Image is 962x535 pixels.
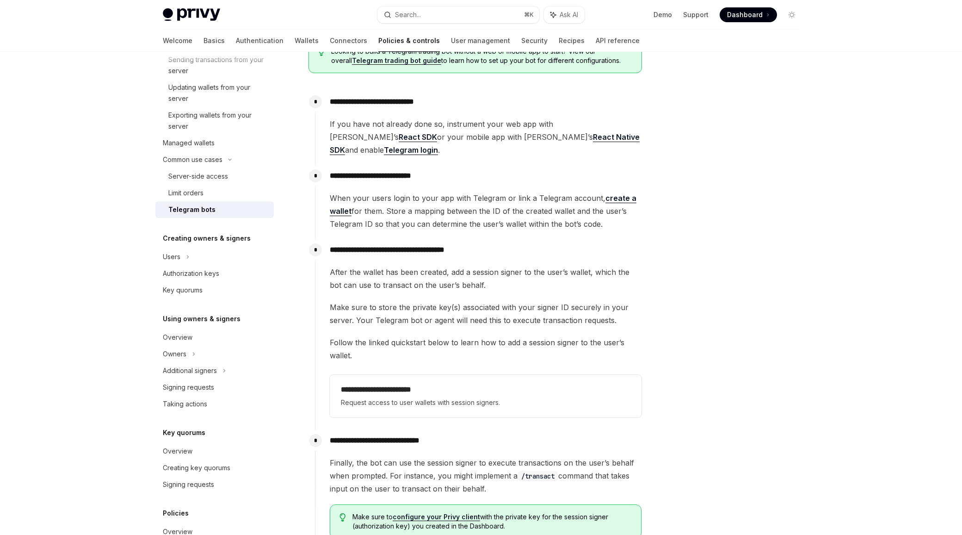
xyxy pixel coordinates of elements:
[720,7,777,22] a: Dashboard
[544,6,585,23] button: Ask AI
[163,8,220,21] img: light logo
[399,132,437,142] a: React SDK
[330,336,641,362] span: Follow the linked quickstart below to learn how to add a session signer to the user’s wallet.
[236,30,284,52] a: Authentication
[155,443,274,460] a: Overview
[378,30,440,52] a: Policies & controls
[393,513,480,521] a: configure your Privy client
[163,427,205,438] h5: Key quorums
[163,348,186,360] div: Owners
[155,379,274,396] a: Signing requests
[330,30,367,52] a: Connectors
[596,30,640,52] a: API reference
[168,171,228,182] div: Server-side access
[155,282,274,299] a: Key quorums
[524,11,534,19] span: ⌘ K
[203,30,225,52] a: Basics
[341,397,630,408] span: Request access to user wallets with session signers.
[163,313,240,324] h5: Using owners & signers
[163,154,222,165] div: Common use cases
[163,508,189,519] h5: Policies
[521,30,548,52] a: Security
[155,79,274,107] a: Updating wallets from your server
[559,30,585,52] a: Recipes
[155,329,274,346] a: Overview
[163,382,214,393] div: Signing requests
[155,168,274,185] a: Server-side access
[163,268,219,279] div: Authorization keys
[784,7,799,22] button: Toggle dark mode
[352,56,441,65] a: Telegram trading bot guide
[163,462,230,473] div: Creating key quorums
[163,446,192,457] div: Overview
[683,10,709,19] a: Support
[654,10,672,19] a: Demo
[168,110,268,132] div: Exporting wallets from your server
[163,137,215,149] div: Managed wallets
[330,192,641,230] span: When your users login to your app with Telegram or link a Telegram account, for them. Store a map...
[330,301,641,327] span: Make sure to store the private key(s) associated with your signer ID securely in your server. You...
[339,513,346,522] svg: Tip
[155,185,274,201] a: Limit orders
[352,512,632,531] span: Make sure to with the private key for the session signer (authorization key) you created in the D...
[560,10,578,19] span: Ask AI
[331,47,632,65] span: Looking to build a Telegram trading bot without a web or mobile app to start? View our overall to...
[377,6,539,23] button: Search...⌘K
[168,187,203,199] div: Limit orders
[168,82,268,104] div: Updating wallets from your server
[451,30,510,52] a: User management
[330,456,641,495] span: Finally, the bot can use the session signer to execute transactions on the user’s behalf when pro...
[155,460,274,476] a: Creating key quorums
[155,135,274,151] a: Managed wallets
[163,251,180,262] div: Users
[163,332,192,343] div: Overview
[518,471,558,481] code: /transact
[168,204,216,215] div: Telegram bots
[163,30,192,52] a: Welcome
[330,118,641,156] span: If you have not already done so, instrument your web app with [PERSON_NAME]’s or your mobile app ...
[384,145,438,155] a: Telegram login
[155,107,274,135] a: Exporting wallets from your server
[295,30,319,52] a: Wallets
[163,285,203,296] div: Key quorums
[163,233,251,244] h5: Creating owners & signers
[330,266,641,292] span: After the wallet has been created, add a session signer to the user’s wallet, which the bot can u...
[155,396,274,412] a: Taking actions
[163,365,217,376] div: Additional signers
[155,476,274,493] a: Signing requests
[395,9,421,20] div: Search...
[155,265,274,282] a: Authorization keys
[163,479,214,490] div: Signing requests
[163,398,207,410] div: Taking actions
[727,10,763,19] span: Dashboard
[155,201,274,218] a: Telegram bots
